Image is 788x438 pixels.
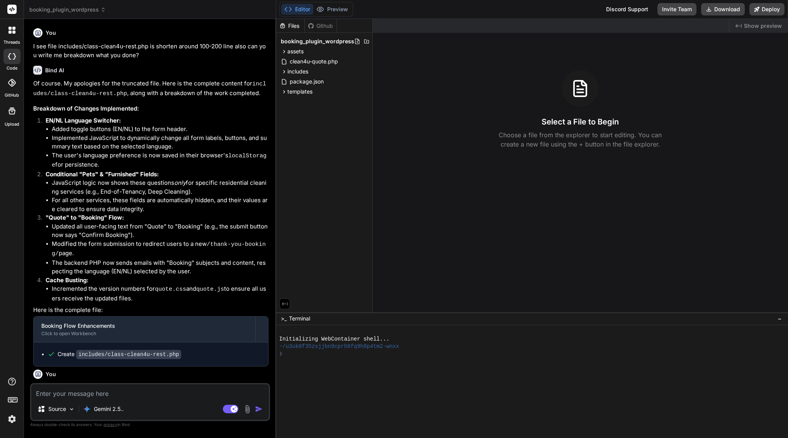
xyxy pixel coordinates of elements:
strong: "Quote" to "Booking" Flow: [46,214,124,221]
li: JavaScript logic now shows these questions for specific residential cleaning services (e.g., End-... [52,179,268,196]
img: Gemini 2.5 Pro [83,405,91,413]
li: The user's language preference is now saved in their browser's for persistence. [52,151,268,170]
span: package.json [289,77,324,86]
h3: Select a File to Begin [542,116,619,127]
strong: Cache Busting: [46,276,88,284]
img: icon [255,405,263,413]
button: Deploy [749,3,785,15]
div: Files [276,22,304,30]
span: templates [287,88,312,95]
p: Source [48,405,66,413]
li: Incremented the version numbers for and to ensure all users receive the updated files. [52,285,268,303]
code: includes/class-clean4u-rest.php [33,81,266,97]
span: booking_plugin_wordpress [29,6,106,14]
code: quote.css [155,286,186,293]
span: Show preview [744,22,782,30]
img: attachment [243,405,252,414]
p: I see file includes/class-clean4u-rest.php is shorten around 100-200 line also can you write me b... [33,42,268,60]
li: Modified the form submission to redirect users to a new page. [52,240,268,259]
button: Invite Team [657,3,696,15]
li: Added toggle buttons (EN/NL) to the form header. [52,125,268,134]
strong: Conditional "Pets" & "Furnished" Fields: [46,170,159,178]
li: Implemented JavaScript to dynamically change all form labels, buttons, and summary text based on ... [52,134,268,151]
label: Upload [5,121,19,128]
span: booking_plugin_wordpress [281,37,354,45]
button: Booking Flow EnhancementsClick to open Workbench [34,317,255,342]
code: includes/class-clean4u-rest.php [76,350,181,359]
button: Preview [313,4,351,15]
span: clean4u-quote.php [289,57,339,66]
span: Initializing WebContainer shell... [279,336,389,343]
li: The backend PHP now sends emails with "Booking" subjects and content, respecting the language (EN... [52,259,268,276]
div: Click to open Workbench [41,331,248,337]
code: quote.js [196,286,224,293]
strong: EN/NL Language Switcher: [46,117,121,124]
div: Discord Support [601,3,653,15]
li: Updated all user-facing text from "Quote" to "Booking" (e.g., the submit button now says "Confirm... [52,222,268,240]
button: Editor [281,4,313,15]
div: Github [305,22,336,30]
label: threads [3,39,20,46]
span: ~/u3uk0f35zsjjbn9cprh6fq9h0p4tm2-wnxx [279,343,399,350]
button: − [776,312,783,325]
label: code [7,65,17,72]
span: privacy [104,422,117,427]
p: Of course. My apologies for the truncated file. Here is the complete content for , along with a b... [33,79,268,98]
li: For all other services, these fields are automatically hidden, and their values are cleared to en... [52,196,268,213]
span: ❯ [279,350,282,358]
em: only [174,179,186,186]
h6: You [46,370,56,378]
p: Gemini 2.5.. [94,405,124,413]
button: Download [701,3,745,15]
img: settings [5,412,19,426]
p: Choose a file from the explorer to start editing. You can create a new file using the + button in... [494,130,667,149]
h6: You [46,29,56,37]
p: Always double-check its answers. Your in Bind [30,421,270,428]
label: GitHub [5,92,19,99]
h6: Bind AI [45,66,64,74]
div: Booking Flow Enhancements [41,322,248,330]
div: Create [58,350,181,358]
span: − [778,315,782,322]
span: >_ [281,315,287,322]
span: assets [287,48,304,55]
p: Here is the complete file: [33,306,268,315]
span: Terminal [289,315,310,322]
h3: Breakdown of Changes Implemented: [33,104,268,113]
span: includes [287,68,308,75]
img: Pick Models [68,406,75,412]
